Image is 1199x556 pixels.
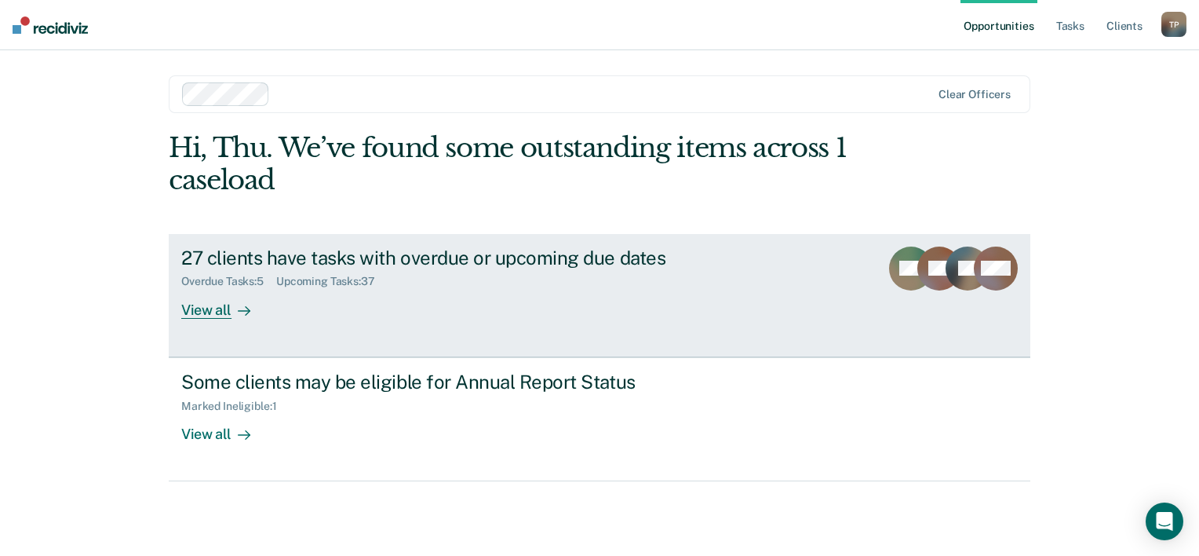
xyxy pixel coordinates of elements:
[938,88,1011,101] div: Clear officers
[169,234,1030,357] a: 27 clients have tasks with overdue or upcoming due datesOverdue Tasks:5Upcoming Tasks:37View all
[1161,12,1186,37] div: T P
[181,400,289,413] div: Marked Ineligible : 1
[13,16,88,34] img: Recidiviz
[181,275,276,288] div: Overdue Tasks : 5
[276,275,388,288] div: Upcoming Tasks : 37
[169,132,858,196] div: Hi, Thu. We’ve found some outstanding items across 1 caseload
[1161,12,1186,37] button: TP
[181,371,732,393] div: Some clients may be eligible for Annual Report Status
[1146,503,1183,540] div: Open Intercom Messenger
[181,247,732,269] div: 27 clients have tasks with overdue or upcoming due dates
[181,288,269,319] div: View all
[181,412,269,443] div: View all
[169,357,1030,481] a: Some clients may be eligible for Annual Report StatusMarked Ineligible:1View all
